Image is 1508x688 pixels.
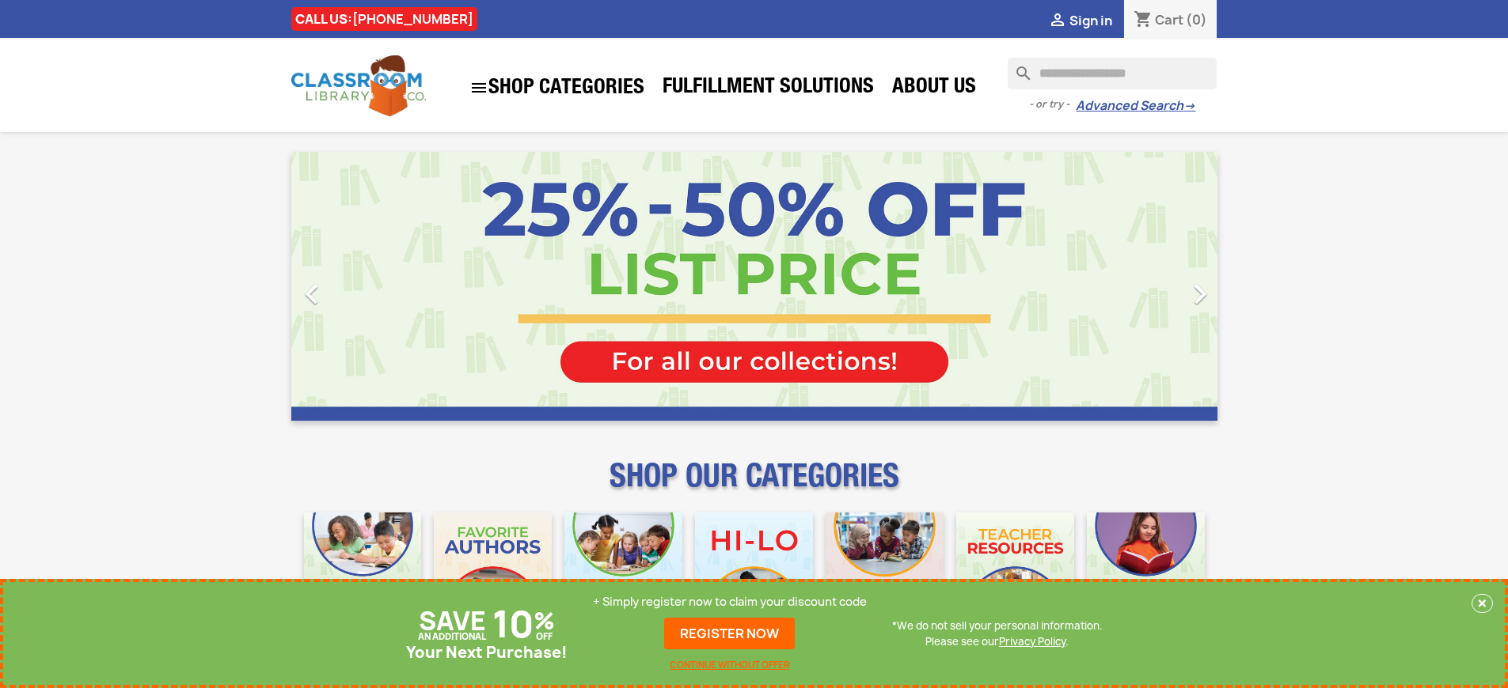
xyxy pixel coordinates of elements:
i: search [1008,58,1027,77]
img: CLC_Dyslexia_Mobile.jpg [1087,512,1205,630]
span: Sign in [1069,12,1112,29]
span: (0) [1186,11,1207,28]
a: [PHONE_NUMBER] [352,10,473,28]
img: CLC_Favorite_Authors_Mobile.jpg [434,512,552,630]
span: - or try - [1029,96,1076,112]
ul: Carousel container [291,152,1217,421]
a: Advanced Search→ [1076,98,1195,114]
i:  [1180,274,1220,314]
i: shopping_cart [1134,11,1153,30]
span: → [1183,98,1195,114]
a: Next [1078,152,1217,421]
a:  Sign in [1048,12,1112,29]
a: About Us [884,73,984,104]
input: Search [1008,58,1217,89]
div: CALL US: [291,7,477,31]
a: Previous [291,152,431,421]
i:  [1048,12,1067,31]
i:  [469,78,488,97]
a: SHOP CATEGORIES [462,70,652,105]
i:  [292,274,332,314]
img: CLC_Fiction_Nonfiction_Mobile.jpg [826,512,944,630]
span: Cart [1155,11,1183,28]
p: SHOP OUR CATEGORIES [291,471,1217,500]
img: CLC_Phonics_And_Decodables_Mobile.jpg [564,512,682,630]
img: CLC_Teacher_Resources_Mobile.jpg [956,512,1074,630]
img: Classroom Library Company [291,55,426,116]
img: CLC_HiLo_Mobile.jpg [695,512,813,630]
img: CLC_Bulk_Mobile.jpg [304,512,422,630]
a: Fulfillment Solutions [655,73,882,104]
